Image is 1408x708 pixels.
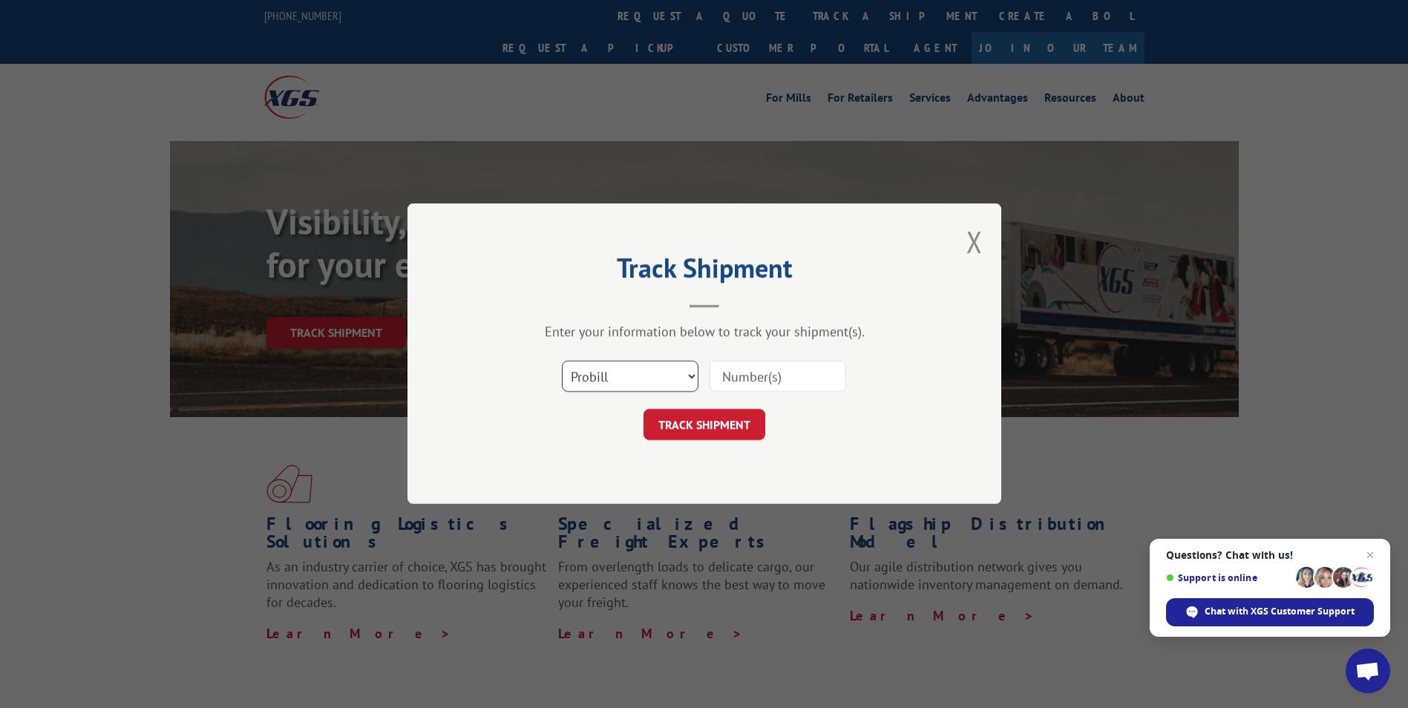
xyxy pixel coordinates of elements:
button: Close modal [966,222,983,261]
div: Chat with XGS Customer Support [1166,598,1374,626]
button: TRACK SHIPMENT [644,410,765,441]
input: Number(s) [710,361,846,393]
span: Support is online [1166,572,1291,583]
div: Enter your information below to track your shipment(s). [482,324,927,341]
span: Close chat [1361,546,1379,564]
div: Open chat [1346,649,1390,693]
h2: Track Shipment [482,258,927,286]
span: Chat with XGS Customer Support [1205,605,1355,618]
span: Questions? Chat with us! [1166,549,1374,561]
